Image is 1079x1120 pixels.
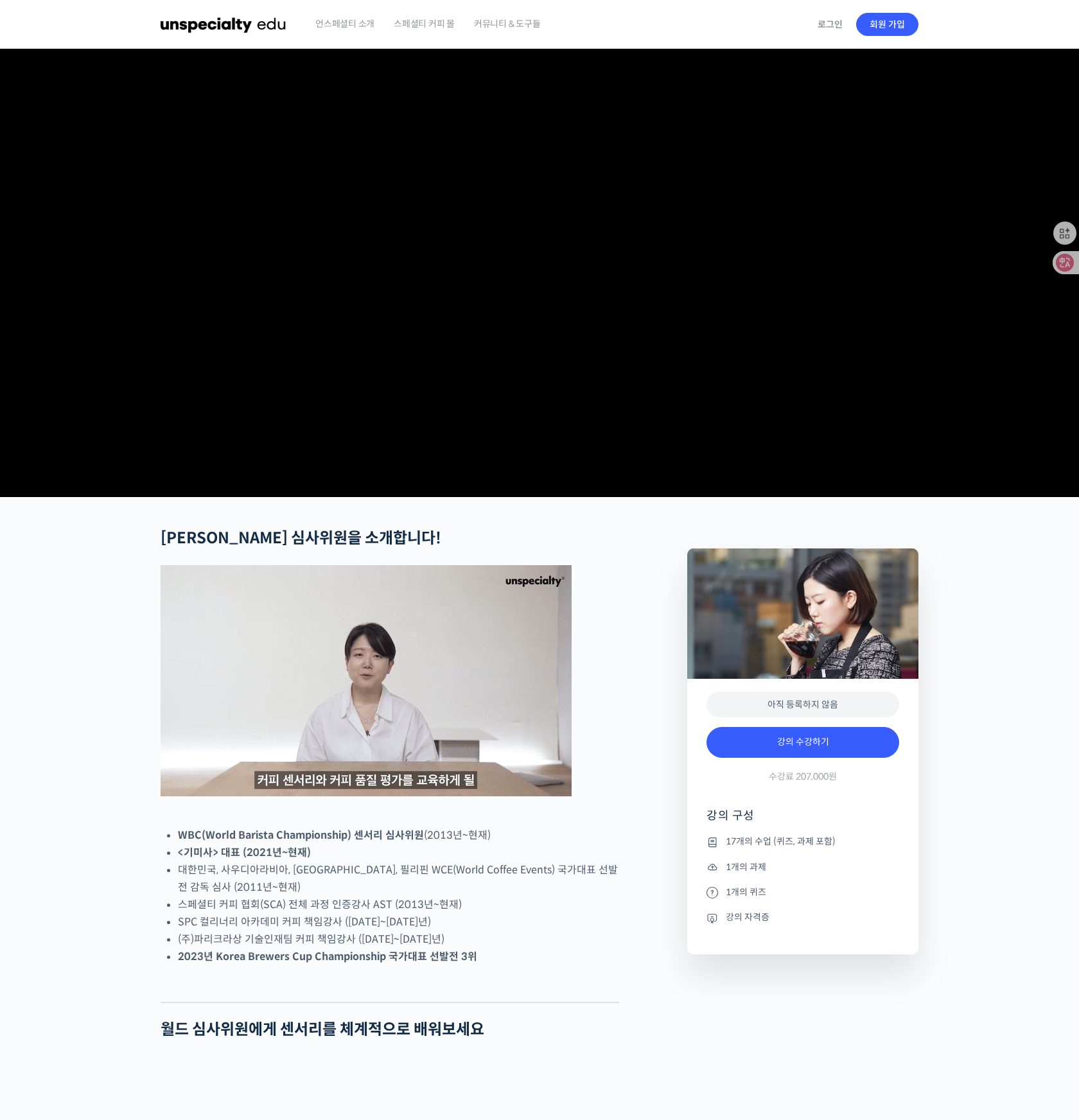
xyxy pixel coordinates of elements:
li: 17개의 수업 (퀴즈, 과제 포함) [706,834,899,850]
li: 강의 자격증 [706,910,899,925]
li: SPC 컬리너리 아카데미 커피 책임강사 ([DATE]~[DATE]년) [178,913,619,931]
strong: 월드 심사위원에게 센서리를 체계적으로 배워보세요 [161,1020,484,1039]
strong: [PERSON_NAME] 심사위원을 소개합니다 [161,529,435,548]
strong: 2023년 Korea Brewers Cup Championship 국가대표 선발전 3위 [178,950,477,963]
li: (2013년~현재) [178,827,619,844]
a: 회원 가입 [856,13,918,36]
strong: WBC(World Barista Championship) 센서리 심사위원 [178,828,424,842]
a: 로그인 [810,10,850,39]
li: 1개의 과제 [706,859,899,875]
h4: 강의 구성 [706,808,899,834]
span: 수강료 207,000원 [769,771,837,783]
li: 대한민국, 사우디아라비아, [GEOGRAPHIC_DATA], 필리핀 WCE(World Coffee Events) 국가대표 선발전 감독 심사 (2011년~현재) [178,861,619,896]
li: (주)파리크라상 기술인재팀 커피 책임강사 ([DATE]~[DATE]년) [178,931,619,948]
a: 강의 수강하기 [706,727,899,758]
strong: <기미사> 대표 (2021년~현재) [178,846,311,859]
li: 스페셜티 커피 협회(SCA) 전체 과정 인증강사 AST (2013년~현재) [178,896,619,913]
div: 아직 등록하지 않음 [706,692,899,718]
h2: ! [161,529,619,548]
li: 1개의 퀴즈 [706,884,899,900]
